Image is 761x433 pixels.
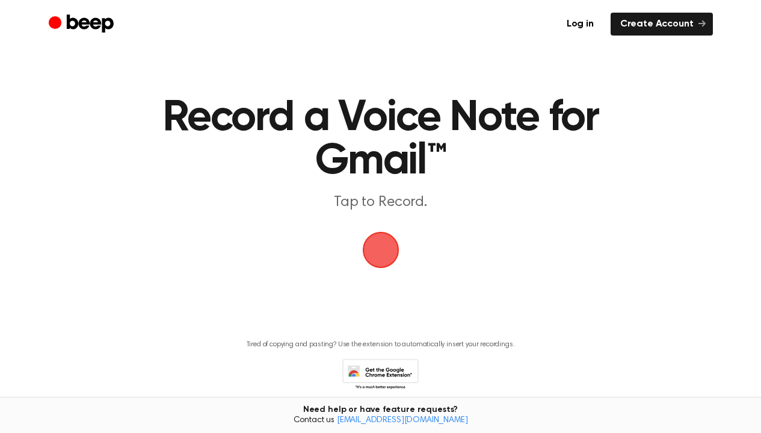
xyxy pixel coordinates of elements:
a: Beep [49,13,117,36]
img: Beep Logo [363,232,399,268]
a: Log in [557,13,603,36]
span: Contact us [7,416,754,426]
h1: Record a Voice Note for Gmail™ [130,96,631,183]
p: Tap to Record. [150,193,612,213]
a: [EMAIL_ADDRESS][DOMAIN_NAME] [337,416,468,425]
a: Create Account [611,13,713,36]
p: Tired of copying and pasting? Use the extension to automatically insert your recordings. [247,340,515,349]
